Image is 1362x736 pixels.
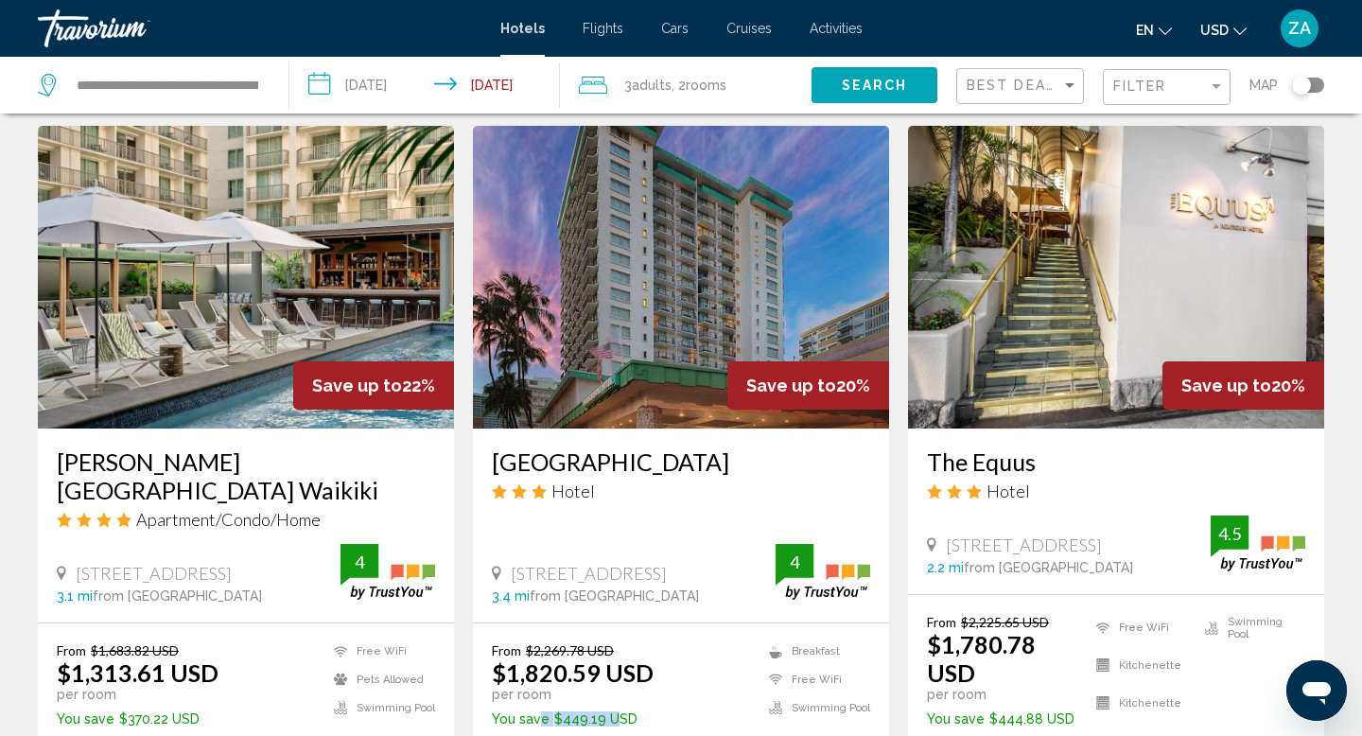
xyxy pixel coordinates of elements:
[324,698,435,717] li: Swimming Pool
[473,126,889,429] img: Hotel image
[492,588,530,604] span: 3.4 mi
[760,698,870,717] li: Swimming Pool
[908,126,1324,429] img: Hotel image
[1113,79,1167,94] span: Filter
[1200,16,1247,44] button: Change currency
[967,78,1066,93] span: Best Deals
[842,79,908,94] span: Search
[91,642,179,658] del: $1,683.82 USD
[1162,361,1324,410] div: 20%
[57,509,435,530] div: 4 star Apartment
[57,711,218,727] p: $370.22 USD
[1136,16,1172,44] button: Change language
[1136,23,1154,38] span: en
[551,481,595,501] span: Hotel
[492,687,654,702] p: per room
[93,588,262,604] span: from [GEOGRAPHIC_DATA]
[1200,23,1229,38] span: USD
[583,21,623,36] a: Flights
[726,21,772,36] a: Cruises
[76,563,232,584] span: [STREET_ADDRESS]
[492,711,550,727] span: You save
[927,711,1087,727] p: $444.88 USD
[57,642,86,658] span: From
[776,551,813,573] div: 4
[1087,689,1196,717] li: Kitchenette
[57,711,114,727] span: You save
[38,126,454,429] img: Hotel image
[964,560,1133,575] span: from [GEOGRAPHIC_DATA]
[500,21,545,36] a: Hotels
[289,57,560,114] button: Check-in date: Dec 10, 2025 Check-out date: Dec 19, 2025
[340,544,435,600] img: trustyou-badge.svg
[57,687,218,702] p: per room
[961,614,1049,630] del: $2,225.65 USD
[1288,19,1311,38] span: ZA
[312,376,402,395] span: Save up to
[560,57,812,114] button: Travelers: 3 adults, 0 children
[1249,72,1278,98] span: Map
[1103,68,1231,107] button: Filter
[526,642,614,658] del: $2,269.78 USD
[927,481,1305,501] div: 3 star Hotel
[136,509,321,530] span: Apartment/Condo/Home
[810,21,863,36] a: Activities
[492,711,654,727] p: $449.19 USD
[760,642,870,661] li: Breakfast
[1211,522,1248,545] div: 4.5
[760,671,870,690] li: Free WiFi
[672,72,726,98] span: , 2
[293,361,454,410] div: 22%
[632,78,672,93] span: Adults
[530,588,699,604] span: from [GEOGRAPHIC_DATA]
[927,630,1036,687] ins: $1,780.78 USD
[727,361,889,410] div: 20%
[324,671,435,690] li: Pets Allowed
[492,447,870,476] a: [GEOGRAPHIC_DATA]
[1196,614,1305,642] li: Swimming Pool
[57,447,435,504] a: [PERSON_NAME][GEOGRAPHIC_DATA] Waikiki
[340,551,378,573] div: 4
[1181,376,1271,395] span: Save up to
[1087,652,1196,680] li: Kitchenette
[686,78,726,93] span: rooms
[661,21,689,36] a: Cars
[57,658,218,687] ins: $1,313.61 USD
[1211,516,1305,571] img: trustyou-badge.svg
[1087,614,1196,642] li: Free WiFi
[511,563,667,584] span: [STREET_ADDRESS]
[492,642,521,658] span: From
[57,588,93,604] span: 3.1 mi
[776,544,870,600] img: trustyou-badge.svg
[946,534,1102,555] span: [STREET_ADDRESS]
[927,711,985,727] span: You save
[1275,9,1324,48] button: User Menu
[746,376,836,395] span: Save up to
[967,79,1078,95] mat-select: Sort by
[927,687,1087,702] p: per room
[927,614,956,630] span: From
[38,9,481,47] a: Travorium
[1286,660,1347,721] iframe: Button to launch messaging window
[492,658,654,687] ins: $1,820.59 USD
[927,447,1305,476] a: The Equus
[1278,77,1324,94] button: Toggle map
[987,481,1030,501] span: Hotel
[812,67,937,102] button: Search
[927,560,964,575] span: 2.2 mi
[324,642,435,661] li: Free WiFi
[624,72,672,98] span: 3
[492,481,870,501] div: 3 star Hotel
